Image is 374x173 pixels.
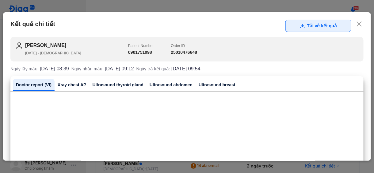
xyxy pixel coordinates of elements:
a: Ultrasound breast [196,79,239,91]
button: Tải về kết quả [285,20,351,32]
span: Patient Number [128,44,154,48]
span: [DATE] 08:39 [40,66,69,71]
a: Ultrasound abdomen [147,79,196,91]
div: Kết quả chi tiết [10,20,364,32]
span: [DATE] 09:54 [171,66,200,71]
div: Ngày lấy mẫu: [10,66,69,71]
span: [DATE] 09:12 [105,66,134,71]
a: Doctor report (VI) [13,79,55,91]
a: Ultrasound thyroid gland [90,79,147,91]
div: Ngày trả kết quả: [136,66,200,71]
a: Xray chest AP [55,79,90,91]
span: Order ID [171,44,185,48]
h3: 0901751098 [128,49,154,56]
div: Ngày nhận mẫu: [71,66,134,71]
h2: [PERSON_NAME] [25,42,128,49]
h3: 25010476648 [171,49,197,56]
span: [DATE] - [DEMOGRAPHIC_DATA] [25,51,81,55]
